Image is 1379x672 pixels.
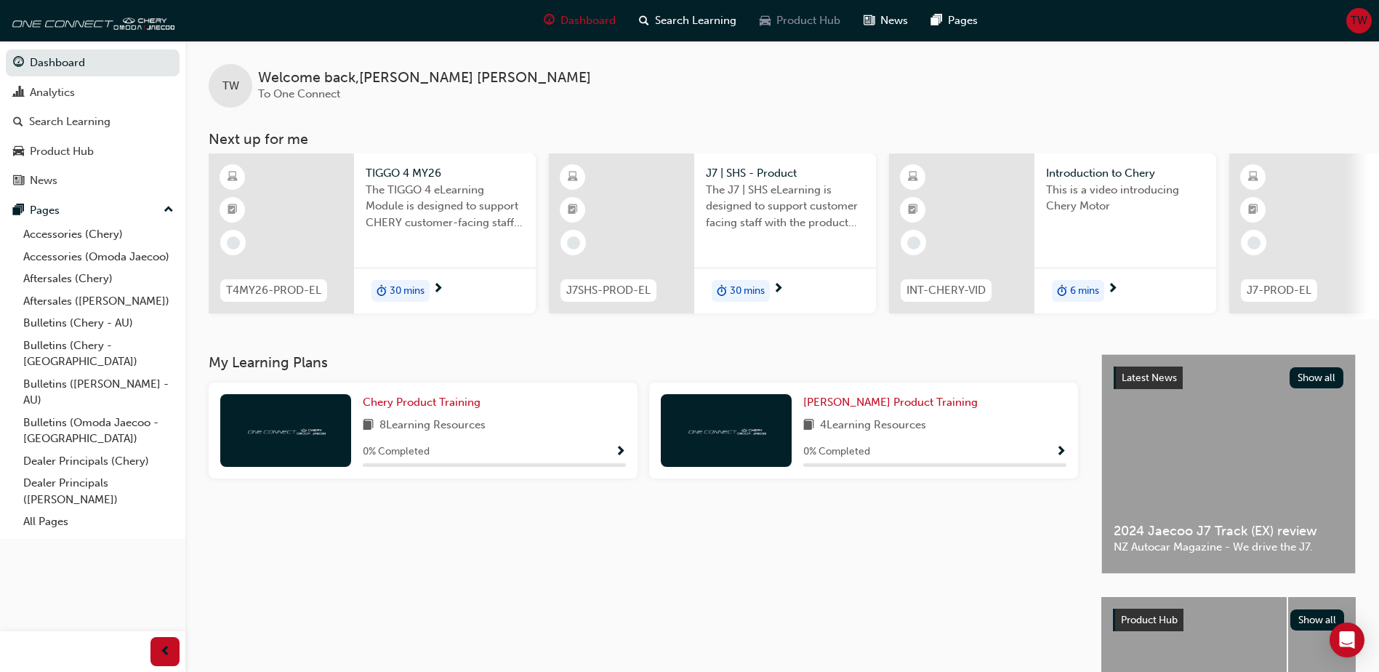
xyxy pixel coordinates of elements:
[6,49,180,76] a: Dashboard
[30,143,94,160] div: Product Hub
[686,423,766,437] img: oneconnect
[164,201,174,220] span: up-icon
[776,12,840,29] span: Product Hub
[880,12,908,29] span: News
[852,6,920,36] a: news-iconNews
[1351,12,1367,29] span: TW
[363,444,430,460] span: 0 % Completed
[1114,367,1343,390] a: Latest NewsShow all
[17,246,180,268] a: Accessories (Omoda Jaecoo)
[568,201,578,220] span: booktick-icon
[803,396,978,409] span: [PERSON_NAME] Product Training
[1121,614,1178,626] span: Product Hub
[363,417,374,435] span: book-icon
[258,70,591,87] span: Welcome back , [PERSON_NAME] [PERSON_NAME]
[1056,443,1066,461] button: Show Progress
[1330,623,1364,657] div: Open Intercom Messenger
[17,290,180,313] a: Aftersales ([PERSON_NAME])
[7,6,174,35] img: oneconnect
[30,172,57,189] div: News
[209,354,1078,371] h3: My Learning Plans
[1114,539,1343,556] span: NZ Autocar Magazine - We drive the J7.
[17,412,180,450] a: Bulletins (Omoda Jaecoo - [GEOGRAPHIC_DATA])
[706,165,864,182] span: J7 | SHS - Product
[17,450,180,473] a: Dealer Principals (Chery)
[17,312,180,335] a: Bulletins (Chery - AU)
[931,12,942,30] span: pages-icon
[803,394,984,411] a: [PERSON_NAME] Product Training
[639,12,649,30] span: search-icon
[1070,283,1099,300] span: 6 mins
[13,175,24,188] span: news-icon
[433,283,443,296] span: next-icon
[30,84,75,101] div: Analytics
[377,281,387,300] span: duration-icon
[1346,8,1372,33] button: TW
[390,283,425,300] span: 30 mins
[363,394,486,411] a: Chery Product Training
[6,47,180,197] button: DashboardAnalyticsSearch LearningProduct HubNews
[773,283,784,296] span: next-icon
[13,145,24,159] span: car-icon
[544,12,555,30] span: guage-icon
[1122,372,1177,384] span: Latest News
[1101,354,1356,574] a: Latest NewsShow all2024 Jaecoo J7 Track (EX) reviewNZ Autocar Magazine - We drive the J7.
[1113,609,1344,632] a: Product HubShow all
[17,335,180,373] a: Bulletins (Chery - [GEOGRAPHIC_DATA])
[864,12,875,30] span: news-icon
[560,12,616,29] span: Dashboard
[6,197,180,224] button: Pages
[1248,201,1258,220] span: booktick-icon
[1290,609,1345,631] button: Show all
[222,78,239,95] span: TW
[820,417,926,435] span: 4 Learning Resources
[1057,281,1067,300] span: duration-icon
[948,12,978,29] span: Pages
[748,6,852,36] a: car-iconProduct Hub
[13,57,24,70] span: guage-icon
[17,511,180,533] a: All Pages
[13,116,23,129] span: search-icon
[920,6,989,36] a: pages-iconPages
[6,167,180,194] a: News
[6,79,180,106] a: Analytics
[363,396,481,409] span: Chery Product Training
[760,12,771,30] span: car-icon
[1114,523,1343,540] span: 2024 Jaecoo J7 Track (EX) review
[379,417,486,435] span: 8 Learning Resources
[227,236,240,249] span: learningRecordVerb_NONE-icon
[1290,367,1344,388] button: Show all
[17,223,180,246] a: Accessories (Chery)
[1046,165,1205,182] span: Introduction to Chery
[13,204,24,217] span: pages-icon
[615,443,626,461] button: Show Progress
[908,168,918,187] span: learningResourceType_ELEARNING-icon
[17,268,180,290] a: Aftersales (Chery)
[627,6,748,36] a: search-iconSearch Learning
[17,472,180,511] a: Dealer Principals ([PERSON_NAME])
[1056,446,1066,459] span: Show Progress
[228,168,238,187] span: learningResourceType_ELEARNING-icon
[532,6,627,36] a: guage-iconDashboard
[13,87,24,100] span: chart-icon
[246,423,326,437] img: oneconnect
[6,108,180,135] a: Search Learning
[906,282,986,299] span: INT-CHERY-VID
[567,236,580,249] span: learningRecordVerb_NONE-icon
[1107,283,1118,296] span: next-icon
[803,417,814,435] span: book-icon
[655,12,736,29] span: Search Learning
[29,113,110,130] div: Search Learning
[17,373,180,412] a: Bulletins ([PERSON_NAME] - AU)
[228,201,238,220] span: booktick-icon
[803,444,870,460] span: 0 % Completed
[30,202,60,219] div: Pages
[908,201,918,220] span: booktick-icon
[717,281,727,300] span: duration-icon
[160,643,171,661] span: prev-icon
[1248,168,1258,187] span: learningResourceType_ELEARNING-icon
[366,182,524,231] span: The TIGGO 4 eLearning Module is designed to support CHERY customer-facing staff with the product ...
[706,182,864,231] span: The J7 | SHS eLearning is designed to support customer facing staff with the product and sales in...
